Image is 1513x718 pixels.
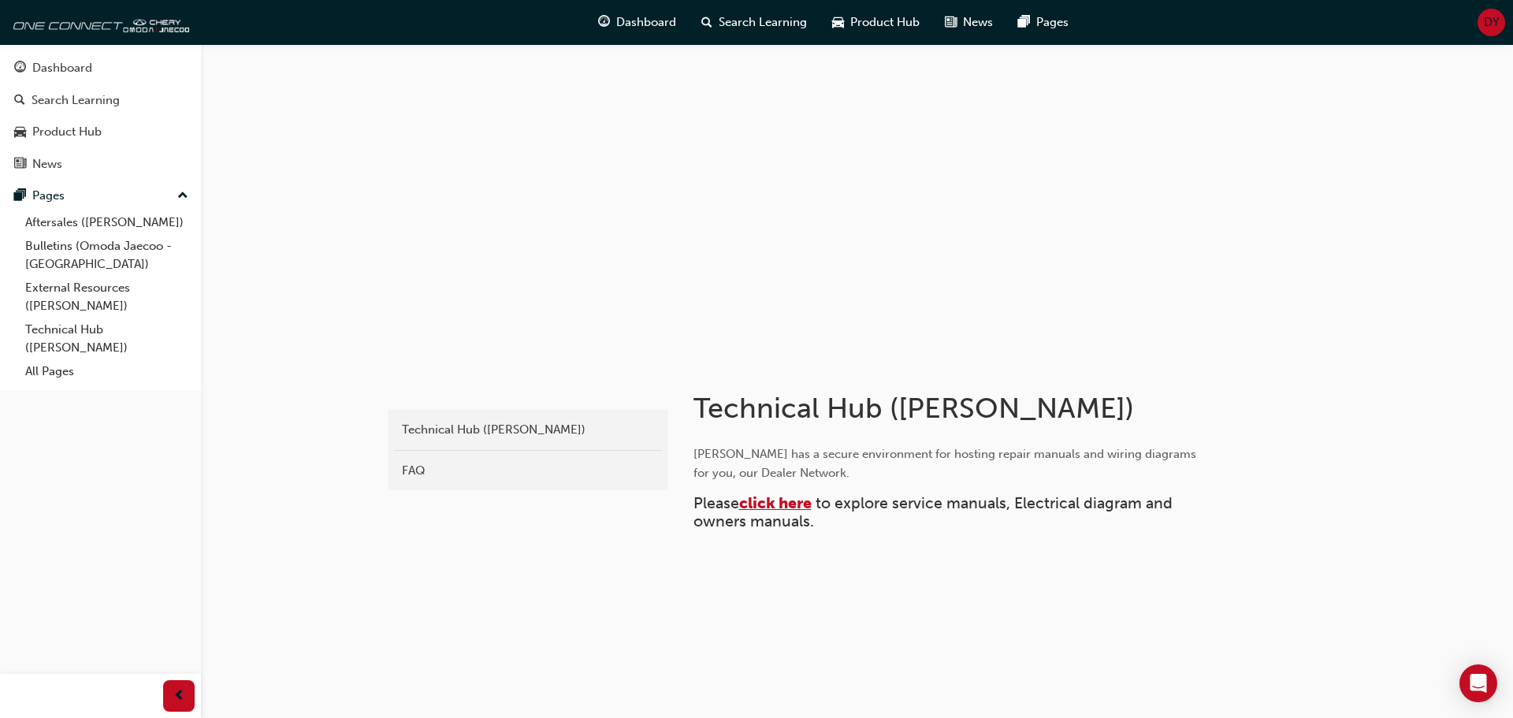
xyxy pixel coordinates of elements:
span: pages-icon [14,189,26,203]
div: Search Learning [32,91,120,110]
span: Search Learning [719,13,807,32]
button: DashboardSearch LearningProduct HubNews [6,50,195,181]
button: Pages [6,181,195,210]
span: to explore service manuals, Electrical diagram and owners manuals. [693,494,1177,530]
a: pages-iconPages [1006,6,1081,39]
span: car-icon [832,13,844,32]
span: search-icon [14,94,25,108]
span: car-icon [14,125,26,140]
a: FAQ [394,457,662,485]
div: Pages [32,187,65,205]
span: News [963,13,993,32]
span: prev-icon [173,686,185,706]
a: Search Learning [6,86,195,115]
img: oneconnect [8,6,189,38]
a: news-iconNews [932,6,1006,39]
a: Technical Hub ([PERSON_NAME]) [19,318,195,359]
span: news-icon [945,13,957,32]
span: pages-icon [1018,13,1030,32]
a: Aftersales ([PERSON_NAME]) [19,210,195,235]
a: Technical Hub ([PERSON_NAME]) [394,416,662,444]
button: DY [1478,9,1505,36]
span: guage-icon [14,61,26,76]
a: External Resources ([PERSON_NAME]) [19,276,195,318]
div: Product Hub [32,123,102,141]
a: car-iconProduct Hub [820,6,932,39]
span: up-icon [177,186,188,206]
span: Pages [1036,13,1069,32]
span: Product Hub [850,13,920,32]
a: Bulletins (Omoda Jaecoo - [GEOGRAPHIC_DATA]) [19,234,195,276]
span: Please [693,494,739,512]
span: guage-icon [598,13,610,32]
div: Open Intercom Messenger [1459,664,1497,702]
a: Dashboard [6,54,195,83]
div: Technical Hub ([PERSON_NAME]) [402,421,654,439]
a: All Pages [19,359,195,384]
a: Product Hub [6,117,195,147]
a: search-iconSearch Learning [689,6,820,39]
div: Dashboard [32,59,92,77]
span: search-icon [701,13,712,32]
a: News [6,150,195,179]
span: DY [1484,13,1500,32]
span: news-icon [14,158,26,172]
a: guage-iconDashboard [585,6,689,39]
a: click here [739,494,812,512]
div: FAQ [402,462,654,480]
h1: Technical Hub ([PERSON_NAME]) [693,391,1210,426]
span: [PERSON_NAME] has a secure environment for hosting repair manuals and wiring diagrams for you, ou... [693,447,1199,480]
div: News [32,155,62,173]
span: Dashboard [616,13,676,32]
